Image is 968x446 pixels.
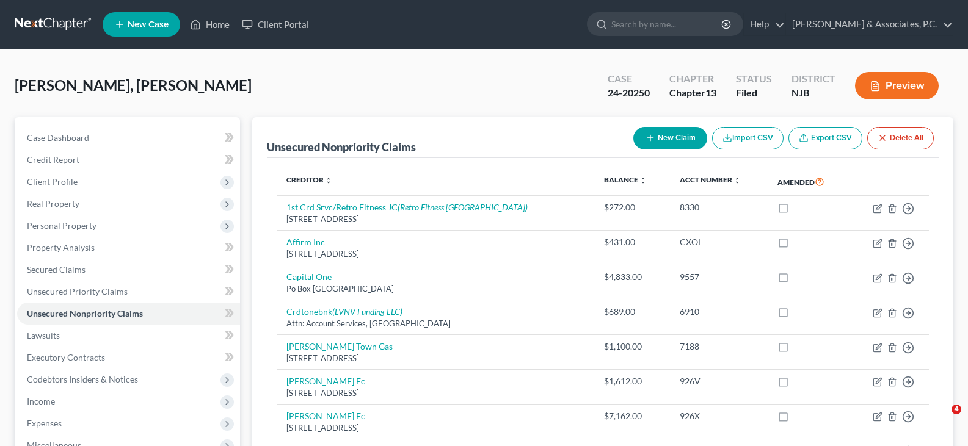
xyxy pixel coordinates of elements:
[332,306,402,317] i: (LVNV Funding LLC)
[926,405,956,434] iframe: Intercom live chat
[286,387,584,399] div: [STREET_ADDRESS]
[286,411,365,421] a: [PERSON_NAME] Fc
[17,149,240,171] a: Credit Report
[712,127,784,149] button: Import CSV
[633,127,707,149] button: New Claim
[768,168,849,196] th: Amended
[604,201,660,214] div: $272.00
[286,175,332,184] a: Creditor unfold_more
[736,86,772,100] div: Filed
[27,176,78,187] span: Client Profile
[639,177,647,184] i: unfold_more
[27,330,60,340] span: Lawsuits
[604,271,660,283] div: $4,833.00
[17,325,240,347] a: Lawsuits
[27,154,79,165] span: Credit Report
[608,86,650,100] div: 24-20250
[680,375,759,387] div: 926V
[286,318,584,329] div: Attn: Account Services, [GEOGRAPHIC_DATA]
[608,72,650,86] div: Case
[325,177,332,184] i: unfold_more
[286,237,325,247] a: Affirm Inc
[286,214,584,225] div: [STREET_ADDRESS]
[17,303,240,325] a: Unsecured Nonpriority Claims
[286,353,584,364] div: [STREET_ADDRESS]
[680,340,759,353] div: 7188
[705,87,716,98] span: 13
[286,306,402,317] a: Crdtonebnk(LVNV Funding LLC)
[733,177,741,184] i: unfold_more
[267,140,416,154] div: Unsecured Nonpriority Claims
[128,20,169,29] span: New Case
[15,76,252,94] span: [PERSON_NAME], [PERSON_NAME]
[736,72,772,86] div: Status
[17,259,240,281] a: Secured Claims
[286,248,584,260] div: [STREET_ADDRESS]
[680,175,741,184] a: Acct Number unfold_more
[27,396,55,406] span: Income
[17,281,240,303] a: Unsecured Priority Claims
[604,175,647,184] a: Balance unfold_more
[680,410,759,422] div: 926X
[286,202,528,212] a: 1st Crd Srvc/Retro Fitness JC(Retro Fitness [GEOGRAPHIC_DATA])
[184,13,236,35] a: Home
[669,72,716,86] div: Chapter
[604,306,660,318] div: $689.00
[27,308,143,318] span: Unsecured Nonpriority Claims
[786,13,953,35] a: [PERSON_NAME] & Associates, P.C.
[398,202,528,212] i: (Retro Fitness [GEOGRAPHIC_DATA])
[855,72,939,99] button: Preview
[236,13,315,35] a: Client Portal
[27,286,128,297] span: Unsecured Priority Claims
[680,271,759,283] div: 9557
[611,13,723,35] input: Search by name...
[604,375,660,387] div: $1,612.00
[286,283,584,295] div: Po Box [GEOGRAPHIC_DATA]
[17,237,240,259] a: Property Analysis
[27,264,86,275] span: Secured Claims
[27,220,96,231] span: Personal Property
[286,272,332,282] a: Capital One
[604,410,660,422] div: $7,162.00
[27,374,138,384] span: Codebtors Insiders & Notices
[27,132,89,143] span: Case Dashboard
[27,352,105,362] span: Executory Contracts
[792,86,835,100] div: NJB
[952,405,961,414] span: 4
[17,347,240,369] a: Executory Contracts
[604,236,660,248] div: $431.00
[286,341,393,351] a: [PERSON_NAME] Town Gas
[17,127,240,149] a: Case Dashboard
[867,127,934,149] button: Delete All
[788,127,862,149] a: Export CSV
[27,418,62,428] span: Expenses
[680,306,759,318] div: 6910
[27,242,95,253] span: Property Analysis
[604,340,660,353] div: $1,100.00
[680,236,759,248] div: CXOL
[680,201,759,214] div: 8330
[669,86,716,100] div: Chapter
[792,72,835,86] div: District
[27,198,79,209] span: Real Property
[744,13,785,35] a: Help
[286,376,365,386] a: [PERSON_NAME] Fc
[286,422,584,434] div: [STREET_ADDRESS]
